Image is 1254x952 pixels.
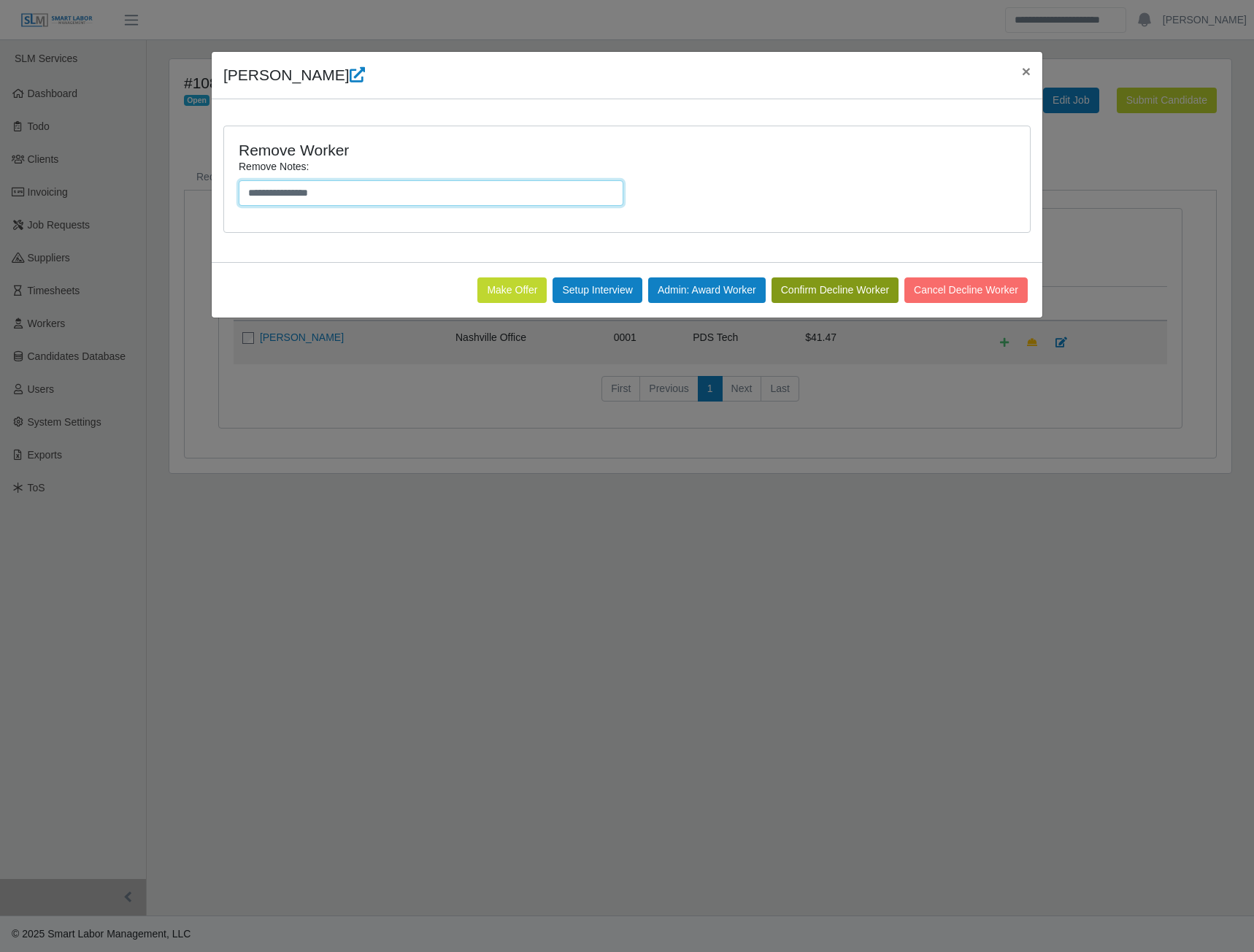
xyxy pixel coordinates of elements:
[553,277,642,303] button: Setup Interview
[239,141,816,159] h4: Remove Worker
[1022,63,1031,80] span: ×
[223,64,365,87] h4: [PERSON_NAME]
[648,277,766,303] button: Admin: Award Worker
[1010,52,1042,91] button: Close
[772,277,899,303] button: Confirm Decline Worker
[477,277,547,303] button: Make Offer
[904,277,1028,303] button: Cancel Decline Worker
[239,159,309,174] label: Remove Notes:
